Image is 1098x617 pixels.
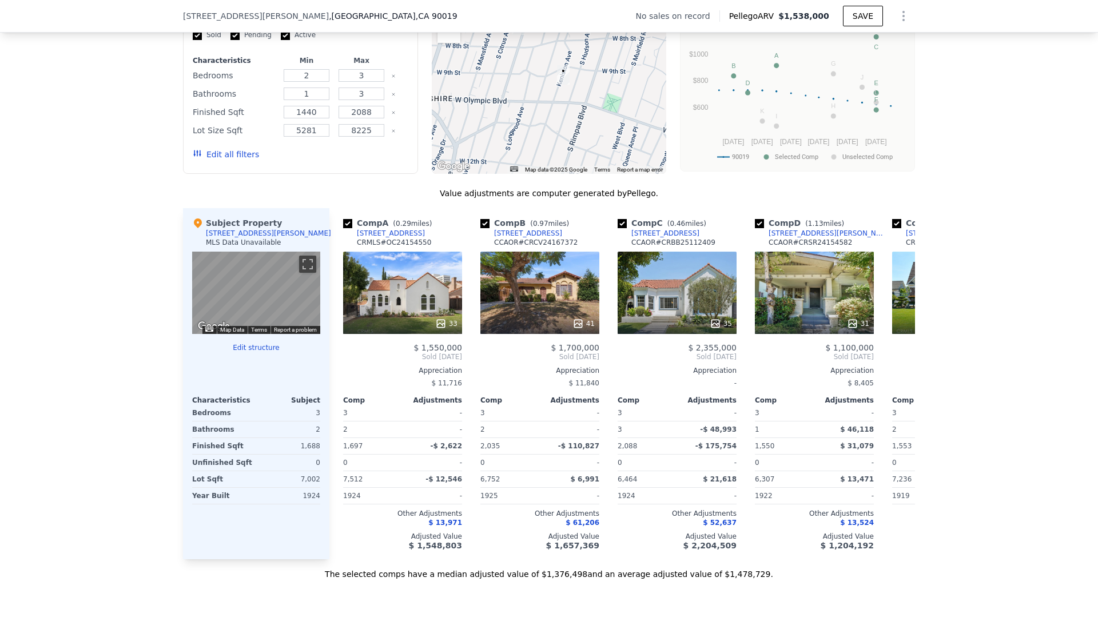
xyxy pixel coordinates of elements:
[618,375,737,391] div: -
[343,459,348,467] span: 0
[343,396,403,405] div: Comp
[510,166,518,172] button: Keyboard shortcuts
[183,188,915,199] div: Value adjustments are computer generated by Pellego .
[755,509,874,518] div: Other Adjustments
[281,56,332,65] div: Min
[542,455,599,471] div: -
[192,438,254,454] div: Finished Sqft
[618,459,622,467] span: 0
[435,318,457,329] div: 33
[195,319,233,334] a: Open this area in Google Maps (opens a new window)
[755,352,874,361] span: Sold [DATE]
[892,409,897,417] span: 3
[542,421,599,437] div: -
[618,532,737,541] div: Adjusted Value
[183,10,329,22] span: [STREET_ADDRESS][PERSON_NAME]
[731,62,735,69] text: B
[755,442,774,450] span: 1,550
[874,96,878,103] text: F
[688,343,737,352] span: $ 2,355,000
[193,86,277,102] div: Bathrooms
[343,532,462,541] div: Adjusted Value
[801,220,849,228] span: ( miles)
[703,475,737,483] span: $ 21,618
[416,11,457,21] span: , CA 90019
[343,409,348,417] span: 3
[892,5,915,27] button: Show Options
[700,425,737,433] span: -$ 48,993
[892,532,1011,541] div: Adjusted Value
[480,396,540,405] div: Comp
[892,229,974,238] a: [STREET_ADDRESS]
[837,138,858,146] text: [DATE]
[546,541,599,550] span: $ 1,657,369
[677,396,737,405] div: Adjustments
[663,220,711,228] span: ( miles)
[480,475,500,483] span: 6,752
[892,509,1011,518] div: Other Adjustments
[689,50,709,58] text: $1000
[396,220,411,228] span: 0.29
[343,229,425,238] a: [STREET_ADDRESS]
[432,379,462,387] span: $ 11,716
[542,405,599,421] div: -
[618,509,737,518] div: Other Adjustments
[206,238,281,247] div: MLS Data Unavailable
[258,438,320,454] div: 1,688
[703,519,737,527] span: $ 52,637
[755,421,812,437] div: 1
[892,459,897,467] span: 0
[480,459,485,467] span: 0
[480,229,562,238] a: [STREET_ADDRESS]
[413,343,462,352] span: $ 1,550,000
[755,229,888,238] a: [STREET_ADDRESS][PERSON_NAME]
[193,31,202,40] input: Sold
[751,138,773,146] text: [DATE]
[193,104,277,120] div: Finished Sqft
[281,31,290,40] input: Active
[357,238,431,247] div: CRMLS # OC24154550
[192,471,254,487] div: Lot Sqft
[299,256,316,273] button: Toggle fullscreen view
[755,396,814,405] div: Comp
[183,559,915,580] div: The selected comps have a median adjusted value of $1,376,498 and an average adjusted value of $1...
[343,442,363,450] span: 1,697
[195,319,233,334] img: Google
[251,327,267,333] a: Terms
[755,459,759,467] span: 0
[572,318,595,329] div: 41
[618,366,737,375] div: Appreciation
[525,166,587,173] span: Map data ©2025 Google
[723,138,745,146] text: [DATE]
[258,455,320,471] div: 0
[409,541,462,550] span: $ 1,548,803
[480,509,599,518] div: Other Adjustments
[618,421,675,437] div: 3
[526,220,574,228] span: ( miles)
[843,6,883,26] button: SAVE
[892,352,1011,361] span: Sold [DATE]
[817,488,874,504] div: -
[631,229,699,238] div: [STREET_ADDRESS]
[755,475,774,483] span: 6,307
[192,488,254,504] div: Year Built
[618,409,622,417] span: 3
[274,327,317,333] a: Report a problem
[817,455,874,471] div: -
[807,138,829,146] text: [DATE]
[892,396,952,405] div: Comp
[874,43,878,50] text: C
[540,396,599,405] div: Adjustments
[618,488,675,504] div: 1924
[230,31,240,40] input: Pending
[343,509,462,518] div: Other Adjustments
[428,519,462,527] span: $ 13,971
[710,318,732,329] div: 35
[821,541,874,550] span: $ 1,204,192
[746,79,750,86] text: D
[892,366,1011,375] div: Appreciation
[760,108,765,114] text: K
[679,488,737,504] div: -
[480,217,574,229] div: Comp B
[874,79,878,86] text: E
